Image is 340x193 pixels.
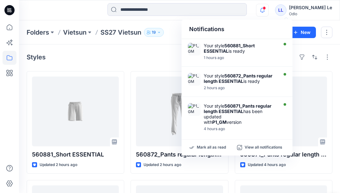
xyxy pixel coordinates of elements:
[100,28,141,37] p: SS27 Vietsun
[32,77,119,146] a: 560881_Short ESSENTIAL
[204,103,272,114] strong: 560871_Pants regular length ESSENTIAL
[204,73,277,84] div: Your style is ready
[204,73,273,84] strong: 560872_Pants regular length ESSENTIAL
[136,150,223,159] p: 560872_Pants regular length ESSENTIAL
[188,73,201,86] img: P1_GM
[144,162,181,168] p: Updated 2 hours ago
[144,28,164,37] button: 19
[275,4,286,16] div: LL
[204,43,255,54] strong: 560881_Short ESSENTIAL
[63,28,87,37] a: Vietsun
[188,103,201,116] img: P1_GM
[204,56,277,60] div: Tuesday, September 30, 2025 05:08
[136,77,223,146] a: 560872_Pants regular length ESSENTIAL
[32,150,119,159] p: 560881_Short ESSENTIAL
[248,162,286,168] p: Updated 4 hours ago
[182,20,292,39] div: Notifications
[27,53,46,61] h4: Styles
[245,145,282,150] p: View all notifications
[204,103,277,125] div: Your style has been updated with version
[204,86,277,90] div: Tuesday, September 30, 2025 04:45
[204,127,277,131] div: Tuesday, September 30, 2025 02:38
[212,119,227,125] strong: P1_GM
[289,4,332,11] div: [PERSON_NAME] Le
[188,43,201,56] img: P1_GM
[288,27,316,38] button: New
[204,43,277,54] div: Your style is ready
[40,162,77,168] p: Updated 2 hours ago
[197,145,226,150] p: Mark all as read
[289,11,332,16] div: Odlo
[27,28,49,37] a: Folders
[152,29,156,36] p: 19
